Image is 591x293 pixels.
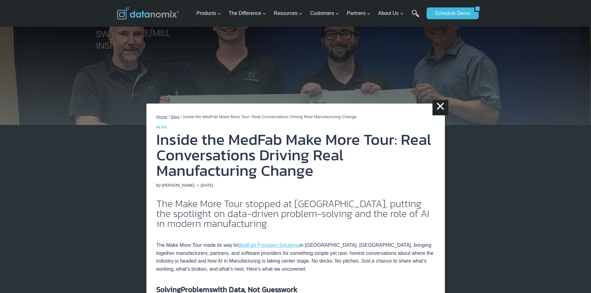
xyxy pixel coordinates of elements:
[156,114,168,119] a: Home
[156,132,435,178] h1: Inside the MedFab Make More Tour: Real Conversations Driving Real Manufacturing Change
[201,182,213,189] time: [DATE]
[156,113,435,120] nav: Breadcrumbs
[194,3,423,24] nav: Primary Navigation
[169,114,170,119] span: /
[229,9,266,17] span: The Difference
[171,114,179,119] a: Blog
[117,7,179,20] img: Datanomix
[162,183,195,188] a: [PERSON_NAME]
[196,9,221,17] span: Products
[156,233,435,273] p: The Make More Tour made its way to in [GEOGRAPHIC_DATA], [GEOGRAPHIC_DATA], bringing together man...
[183,114,357,119] span: Inside the MedFab Make More Tour: Real Conversations Driving Real Manufacturing Change
[156,182,161,189] span: By
[378,9,404,17] span: About Us
[432,100,448,115] a: ×
[156,125,167,129] a: Blog
[181,114,182,119] span: /
[238,242,299,248] a: MedFab Precision Solutions
[274,9,302,17] span: Resources
[156,199,435,229] h2: The Make More Tour stopped at [GEOGRAPHIC_DATA], putting the spotlight on data-driven problem-sol...
[412,10,419,24] a: Search
[310,9,339,17] span: Customers
[427,7,474,19] a: Schedule Demo
[347,9,370,17] span: Partners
